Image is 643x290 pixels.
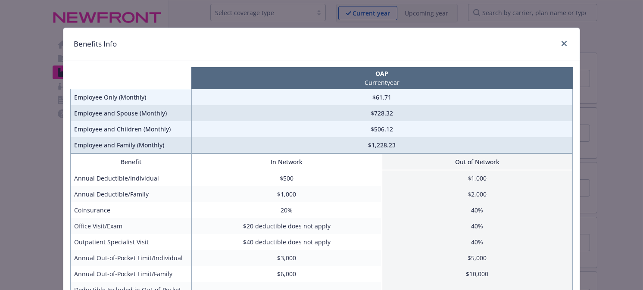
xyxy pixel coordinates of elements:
[559,38,569,49] a: close
[71,105,192,121] td: Employee and Spouse (Monthly)
[71,250,192,266] td: Annual Out-of-Pocket Limit/Individual
[382,202,572,218] td: 40%
[191,186,382,202] td: $1,000
[382,186,572,202] td: $2,000
[191,89,572,106] td: $61.71
[382,250,572,266] td: $5,000
[193,69,571,78] p: OAP
[191,137,572,153] td: $1,228.23
[71,67,192,89] th: intentionally left blank
[71,170,192,187] td: Annual Deductible/Individual
[71,266,192,282] td: Annual Out-of-Pocket Limit/Family
[191,218,382,234] td: $20 deductible does not apply
[191,234,382,250] td: $40 deductible does not apply
[382,234,572,250] td: 40%
[71,218,192,234] td: Office Visit/Exam
[74,38,117,50] h1: Benefits Info
[71,234,192,250] td: Outpatient Specialist Visit
[191,202,382,218] td: 20%
[191,250,382,266] td: $3,000
[71,154,192,170] th: Benefit
[71,202,192,218] td: Coinsurance
[191,121,572,137] td: $506.12
[191,154,382,170] th: In Network
[71,137,192,153] td: Employee and Family (Monthly)
[71,89,192,106] td: Employee Only (Monthly)
[71,186,192,202] td: Annual Deductible/Family
[191,170,382,187] td: $500
[193,78,571,87] p: Current year
[191,266,382,282] td: $6,000
[382,266,572,282] td: $10,000
[382,170,572,187] td: $1,000
[382,154,572,170] th: Out of Network
[71,121,192,137] td: Employee and Children (Monthly)
[382,218,572,234] td: 40%
[191,105,572,121] td: $728.32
